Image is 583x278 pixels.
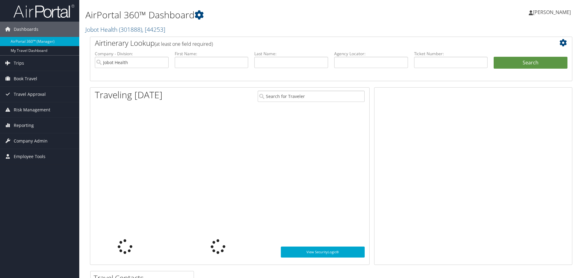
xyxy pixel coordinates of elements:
[14,133,48,149] span: Company Admin
[334,51,408,57] label: Agency Locator:
[494,57,567,69] button: Search
[281,247,365,258] a: View SecurityLogic®
[14,102,50,117] span: Risk Management
[95,88,163,101] h1: Traveling [DATE]
[142,25,165,34] span: , [ 44253 ]
[155,41,213,47] span: (at least one field required)
[414,51,488,57] label: Ticket Number:
[14,22,38,37] span: Dashboards
[14,71,37,86] span: Book Travel
[529,3,577,21] a: [PERSON_NAME]
[13,4,74,18] img: airportal-logo.png
[14,87,46,102] span: Travel Approval
[14,56,24,71] span: Trips
[95,38,527,48] h2: Airtinerary Lookup
[85,25,165,34] a: Jobot Health
[258,91,365,102] input: Search for Traveler
[533,9,571,16] span: [PERSON_NAME]
[95,51,169,57] label: Company - Division:
[119,25,142,34] span: ( 301888 )
[254,51,328,57] label: Last Name:
[175,51,249,57] label: First Name:
[14,149,45,164] span: Employee Tools
[14,118,34,133] span: Reporting
[85,9,413,21] h1: AirPortal 360™ Dashboard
